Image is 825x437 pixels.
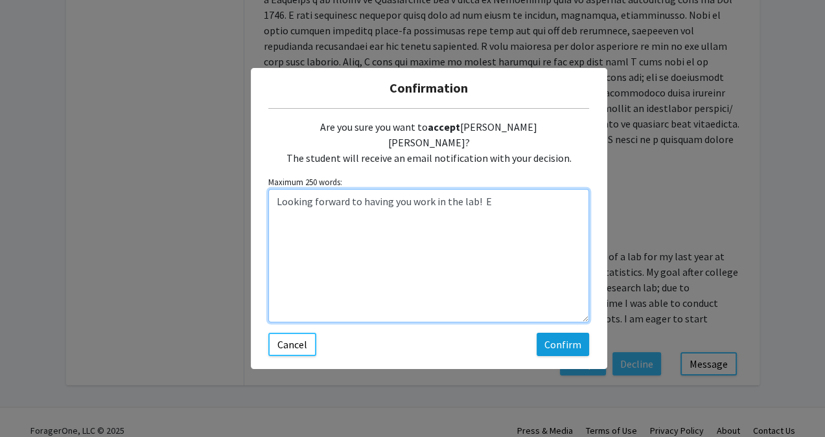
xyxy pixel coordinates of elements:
[268,189,589,322] textarea: Customize the message being sent to the student...
[268,109,589,176] div: Are you sure you want to [PERSON_NAME] [PERSON_NAME]? The student will receive an email notificat...
[537,333,589,356] button: Confirm
[268,176,589,188] small: Maximum 250 words:
[261,78,597,98] h5: Confirmation
[10,379,55,427] iframe: Chat
[428,120,460,133] b: accept
[268,333,316,356] button: Cancel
